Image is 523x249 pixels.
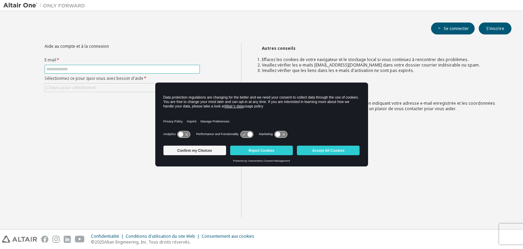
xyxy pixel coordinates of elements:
[479,23,511,34] button: S'inscrire
[91,239,95,245] font: ©
[64,236,71,243] img: linkedin.svg
[104,239,191,245] font: Altair Engineering, Inc. Tous droits réservés.
[486,26,504,31] font: S'inscrire
[431,23,475,34] button: Se connecter
[3,2,89,9] img: Altaïr Un
[45,57,56,63] font: E-mail
[45,43,109,49] font: Aide au compte et à la connexion
[262,100,495,112] font: en décrivant brièvement le problème, en indiquant votre adresse e-mail enregistrée et les coordon...
[2,236,37,243] img: altair_logo.svg
[262,62,480,68] font: Veuillez vérifier les e-mails [EMAIL_ADDRESS][DOMAIN_NAME] dans votre dossier courrier indésirabl...
[75,236,85,243] img: youtube.svg
[262,68,414,73] font: Veuillez vérifier que les liens dans les e-mails d'activation ne sont pas expirés.
[444,26,469,31] font: Se connecter
[126,233,195,239] font: Conditions d'utilisation du site Web
[41,236,48,243] img: facebook.svg
[202,233,254,239] font: Consentement aux cookies
[45,75,143,81] font: Sélectionnez ce pour quoi vous avez besoin d'aide
[46,85,96,90] font: Cliquez pour sélectionner
[262,45,296,51] font: Autres conseils
[45,84,200,92] div: Cliquez pour sélectionner
[95,239,104,245] font: 2025
[52,236,60,243] img: instagram.svg
[262,57,469,62] font: Effacez les cookies de votre navigateur et le stockage local si vous continuez à rencontrer des p...
[91,233,119,239] font: Confidentialité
